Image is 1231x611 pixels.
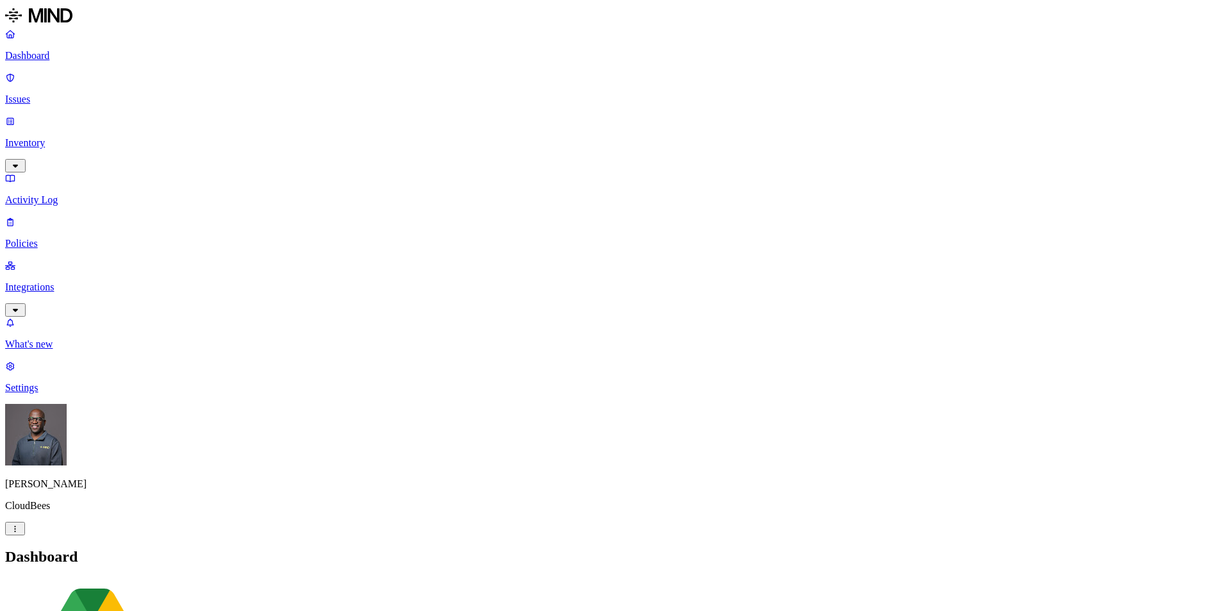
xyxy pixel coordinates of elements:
p: Issues [5,94,1226,105]
p: Integrations [5,281,1226,293]
img: Gregory Thomas [5,404,67,465]
a: Issues [5,72,1226,105]
p: Activity Log [5,194,1226,206]
p: Inventory [5,137,1226,149]
p: Settings [5,382,1226,394]
a: Policies [5,216,1226,249]
a: Integrations [5,260,1226,315]
p: CloudBees [5,500,1226,512]
h2: Dashboard [5,548,1226,565]
a: Inventory [5,115,1226,171]
a: MIND [5,5,1226,28]
a: Activity Log [5,172,1226,206]
p: Policies [5,238,1226,249]
p: Dashboard [5,50,1226,62]
a: Settings [5,360,1226,394]
p: What's new [5,339,1226,350]
a: What's new [5,317,1226,350]
a: Dashboard [5,28,1226,62]
img: MIND [5,5,72,26]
